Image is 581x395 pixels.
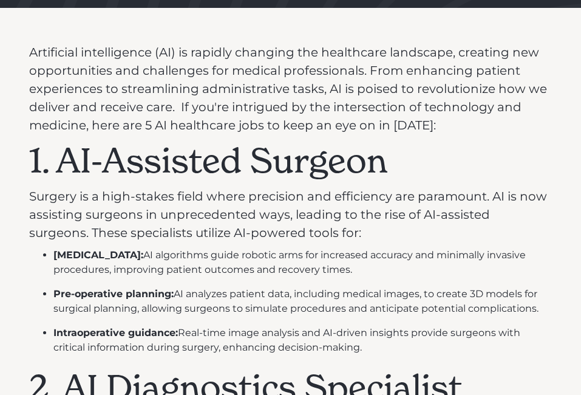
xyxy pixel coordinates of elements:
[53,287,552,316] li: AI analyzes patient data, including medical images, to create 3D models for surgical planning, al...
[53,327,178,338] strong: Intraoperative guidance:
[53,288,174,300] strong: Pre-operative planning:
[3,39,489,50] label: Please complete this required field.
[53,326,552,355] li: Real-time image analysis and AI-driven insights provide surgeons with critical information during...
[29,187,552,242] p: Surgery is a high-stakes field where precision and efficiency are paramount. AI is now assisting ...
[29,43,552,134] p: Artificial intelligence (AI) is rapidly changing the healthcare landscape, creating new opportuni...
[53,249,143,261] strong: [MEDICAL_DATA]:
[29,140,552,181] h1: 1. AI-Assisted Surgeon
[53,248,552,277] li: AI algorithms guide robotic arms for increased accuracy and minimally invasive procedures, improv...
